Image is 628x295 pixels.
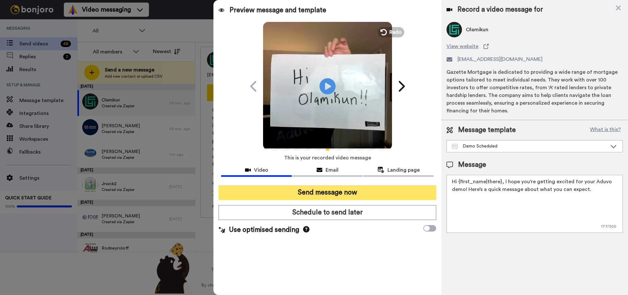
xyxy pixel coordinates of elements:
[284,151,371,165] span: This is your recorded video message
[446,175,623,233] textarea: Hi {first_name|there}, I hope you're getting excited for your Aduvo demo! Here’s a quick message ...
[458,125,516,135] span: Message template
[446,43,623,50] a: View website
[446,68,623,115] div: Gazette Mortgage is dedicated to providing a wide range of mortgage options tailored to meet indi...
[28,25,111,31] p: Message from Grant, sent 19w ago
[219,205,436,220] button: Schedule to send later
[388,166,420,174] span: Landing page
[15,19,25,30] img: Profile image for Grant
[10,14,119,35] div: message notification from Grant, 19w ago. Hi Mike, Boost your view rates with automatic re-sends ...
[229,225,299,235] span: Use optimised sending
[457,55,543,63] span: [EMAIL_ADDRESS][DOMAIN_NAME]
[588,125,623,135] button: What is this?
[452,143,607,149] div: Demo Scheduled
[254,166,268,174] span: Video
[219,185,436,200] button: Send message now
[458,160,486,170] span: Message
[28,18,111,25] p: Hi [PERSON_NAME], Boost your view rates with automatic re-sends of unviewed messages! We've just ...
[446,43,478,50] span: View website
[326,166,339,174] span: Email
[452,144,457,149] img: Message-temps.svg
